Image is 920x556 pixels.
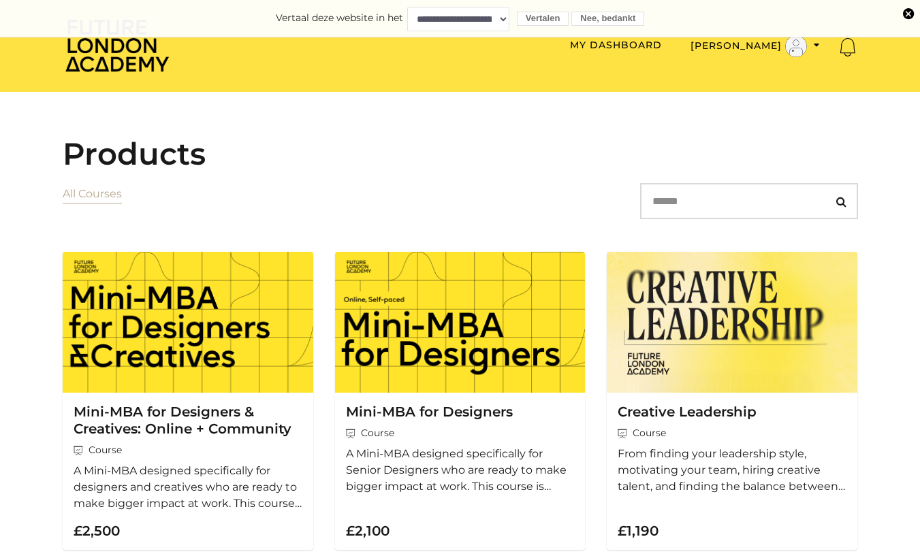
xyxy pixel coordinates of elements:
h2: Products [63,135,858,172]
p: A Mini-MBA designed specifically for Senior Designers who are ready to make bigger impact at work... [346,446,575,495]
a: Mini-MBA for Designers & Creatives: Online + Community Course A Mini-MBA designed specifically fo... [63,252,313,550]
button: Nee, bedankt [571,12,644,26]
h3: Creative Leadership [618,404,846,421]
p: From finding your leadership style, motivating your team, hiring creative talent, and finding the... [618,446,846,495]
span: Course [618,426,846,440]
strong: £1,190 [618,523,659,539]
span: Course [74,443,302,457]
h3: Mini-MBA for Designers [346,404,575,421]
a: My Dashboard [570,39,662,51]
a: Creative Leadership Course From finding your leadership style, motivating your team, hiring creat... [607,252,857,550]
img: Home Page [63,18,172,73]
strong: £2,500 [74,523,120,539]
nav: Categories [63,183,122,230]
a: All Courses [63,187,122,200]
a: Mini-MBA for Designers Course A Mini-MBA designed specifically for Senior Designers who are ready... [335,252,586,550]
button: Vertalen [517,12,569,26]
h3: Mini-MBA for Designers & Creatives: Online + Community [74,404,302,438]
p: A Mini-MBA designed specifically for designers and creatives who are ready to make bigger impact ... [74,463,302,512]
strong: £2,100 [346,523,390,539]
span: Course [346,426,575,440]
form: Vertaal deze website in het [14,6,906,31]
button: Toggle menu [686,35,824,58]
